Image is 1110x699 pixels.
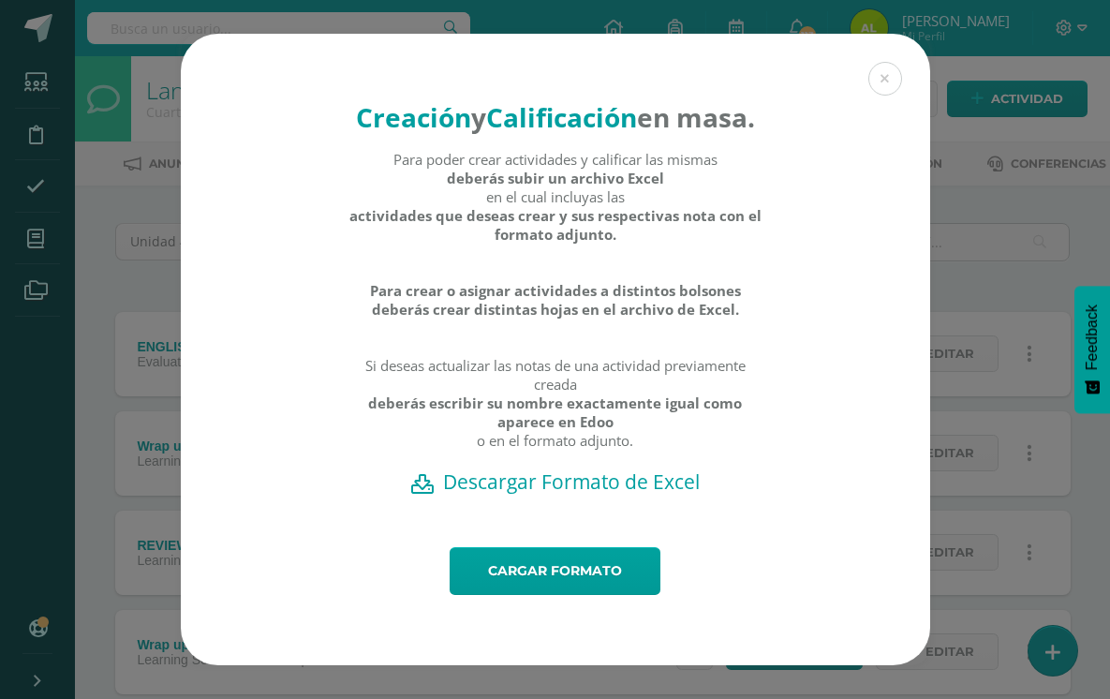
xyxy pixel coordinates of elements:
a: Descargar Formato de Excel [214,468,897,495]
strong: Creación [356,99,471,135]
h4: en masa. [348,99,762,135]
span: Feedback [1084,305,1101,370]
strong: deberás escribir su nombre exactamente igual como aparece en Edoo [348,394,762,431]
strong: y [471,99,486,135]
button: Feedback - Mostrar encuesta [1074,286,1110,413]
strong: deberás subir un archivo Excel [447,169,664,187]
div: Para poder crear actividades y calificar las mismas en el cual incluyas las Si deseas actualizar ... [348,150,762,468]
strong: Calificación [486,99,637,135]
strong: actividades que deseas crear y sus respectivas nota con el formato adjunto. [348,206,762,244]
strong: Para crear o asignar actividades a distintos bolsones deberás crear distintas hojas en el archivo... [348,281,762,319]
a: Cargar formato [450,547,660,595]
button: Close (Esc) [868,62,902,96]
